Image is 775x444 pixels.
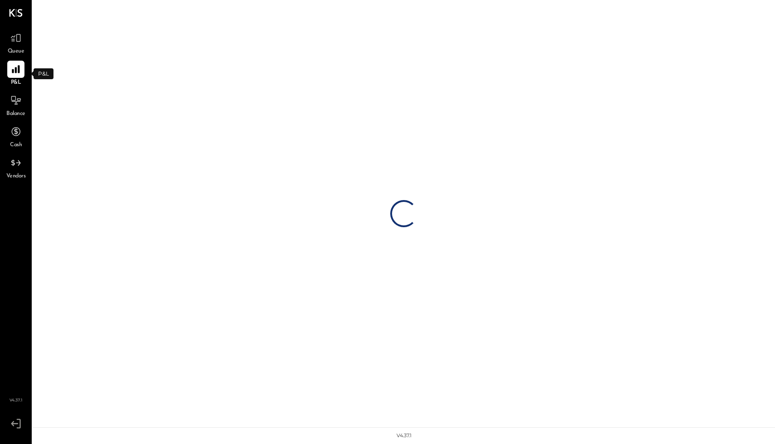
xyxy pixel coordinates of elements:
a: P&L [0,61,31,87]
a: Queue [0,29,31,56]
a: Cash [0,123,31,149]
span: Queue [8,48,24,56]
div: P&L [34,68,53,79]
a: Vendors [0,154,31,181]
span: Cash [10,141,22,149]
span: P&L [11,79,21,87]
span: Vendors [6,172,26,181]
a: Balance [0,92,31,118]
div: v 4.37.1 [397,432,412,439]
span: Balance [6,110,25,118]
